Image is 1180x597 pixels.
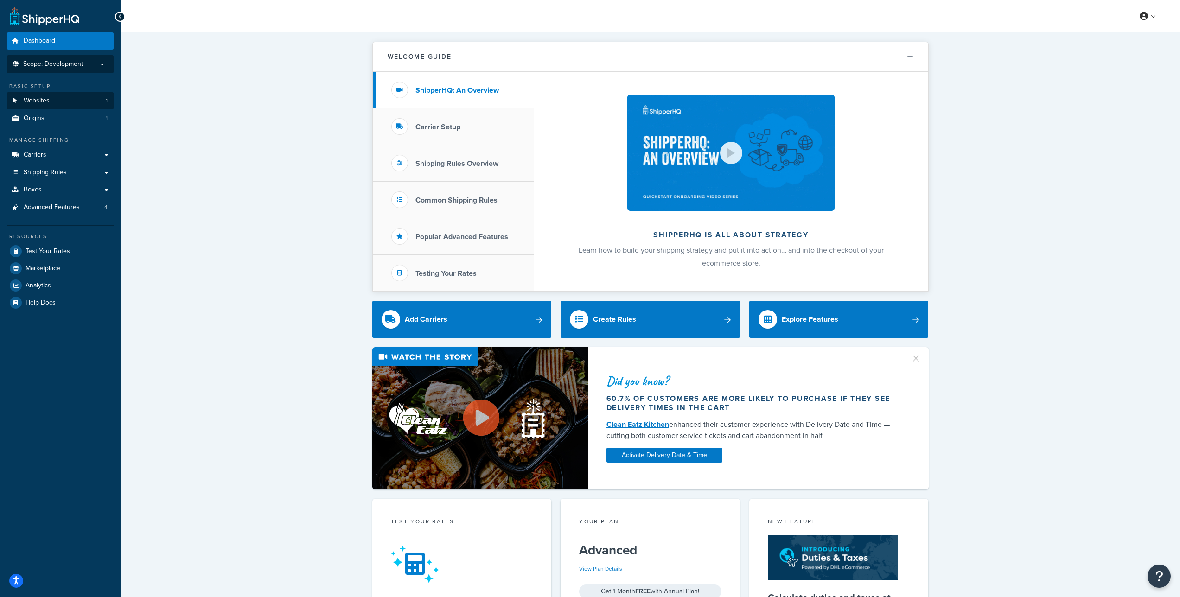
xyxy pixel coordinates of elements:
[415,159,498,168] h3: Shipping Rules Overview
[415,269,477,278] h3: Testing Your Rates
[106,97,108,105] span: 1
[26,265,60,273] span: Marketplace
[7,277,114,294] a: Analytics
[24,186,42,194] span: Boxes
[373,42,928,72] button: Welcome Guide
[579,565,622,573] a: View Plan Details
[7,32,114,50] a: Dashboard
[749,301,929,338] a: Explore Features
[1148,565,1171,588] button: Open Resource Center
[7,199,114,216] a: Advanced Features4
[7,110,114,127] li: Origins
[24,37,55,45] span: Dashboard
[388,53,452,60] h2: Welcome Guide
[24,114,45,122] span: Origins
[405,313,447,326] div: Add Carriers
[23,60,83,68] span: Scope: Development
[782,313,838,326] div: Explore Features
[415,196,498,204] h3: Common Shipping Rules
[7,110,114,127] a: Origins1
[24,97,50,105] span: Websites
[415,123,460,131] h3: Carrier Setup
[7,164,114,181] a: Shipping Rules
[627,95,834,211] img: ShipperHQ is all about strategy
[579,517,721,528] div: Your Plan
[7,83,114,90] div: Basic Setup
[7,92,114,109] li: Websites
[606,448,722,463] a: Activate Delivery Date & Time
[561,301,740,338] a: Create Rules
[415,86,499,95] h3: ShipperHQ: An Overview
[24,151,46,159] span: Carriers
[372,347,588,489] img: Video thumbnail
[391,517,533,528] div: Test your rates
[7,233,114,241] div: Resources
[7,92,114,109] a: Websites1
[606,419,669,430] a: Clean Eatz Kitchen
[104,203,108,211] span: 4
[7,294,114,311] a: Help Docs
[26,248,70,255] span: Test Your Rates
[606,419,899,441] div: enhanced their customer experience with Delivery Date and Time — cutting both customer service ti...
[559,231,904,239] h2: ShipperHQ is all about strategy
[768,517,910,528] div: New Feature
[579,543,721,558] h5: Advanced
[7,146,114,164] a: Carriers
[26,282,51,290] span: Analytics
[106,114,108,122] span: 1
[606,375,899,387] div: Did you know?
[7,260,114,277] a: Marketplace
[7,243,114,260] a: Test Your Rates
[415,233,508,241] h3: Popular Advanced Features
[7,136,114,144] div: Manage Shipping
[635,586,651,596] strong: FREE
[372,301,552,338] a: Add Carriers
[606,394,899,413] div: 60.7% of customers are more likely to purchase if they see delivery times in the cart
[24,169,67,177] span: Shipping Rules
[24,203,80,211] span: Advanced Features
[7,199,114,216] li: Advanced Features
[7,181,114,198] a: Boxes
[579,245,884,268] span: Learn how to build your shipping strategy and put it into action… and into the checkout of your e...
[593,313,636,326] div: Create Rules
[26,299,56,307] span: Help Docs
